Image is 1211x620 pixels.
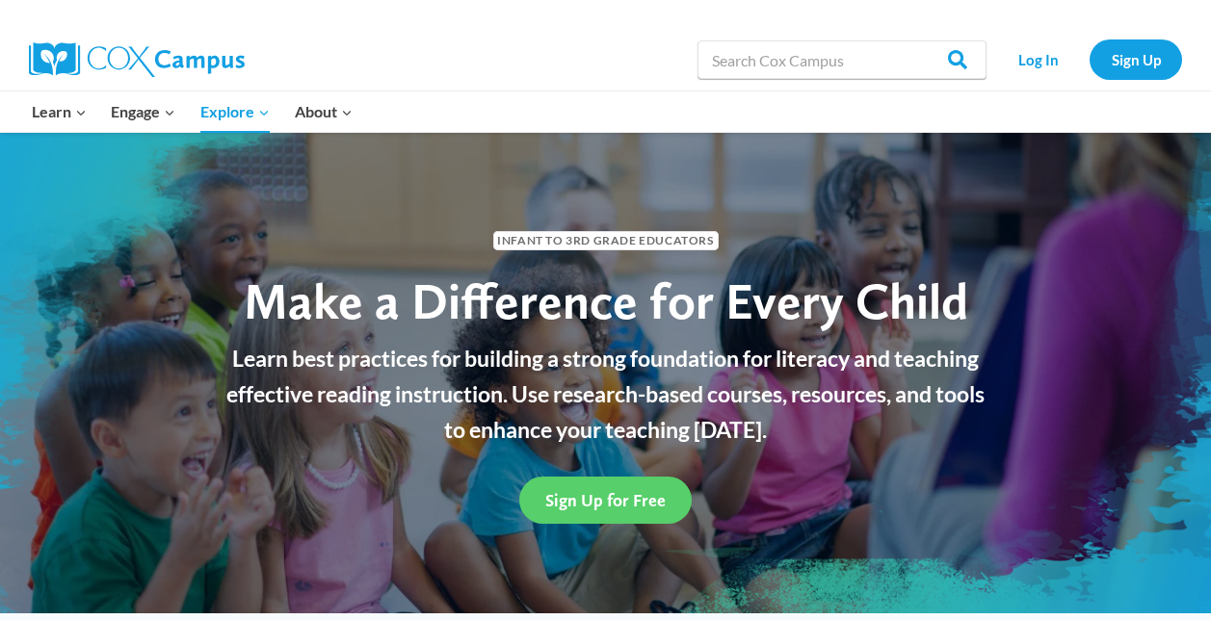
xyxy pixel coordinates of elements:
[1090,39,1182,79] a: Sign Up
[996,39,1182,79] nav: Secondary Navigation
[295,99,353,124] span: About
[545,490,666,510] span: Sign Up for Free
[698,40,987,79] input: Search Cox Campus
[996,39,1080,79] a: Log In
[519,477,692,524] a: Sign Up for Free
[200,99,270,124] span: Explore
[19,91,364,132] nav: Primary Navigation
[244,271,968,331] span: Make a Difference for Every Child
[29,42,245,77] img: Cox Campus
[111,99,175,124] span: Engage
[493,231,719,249] span: Infant to 3rd Grade Educators
[32,99,87,124] span: Learn
[216,341,996,447] p: Learn best practices for building a strong foundation for literacy and teaching effective reading...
